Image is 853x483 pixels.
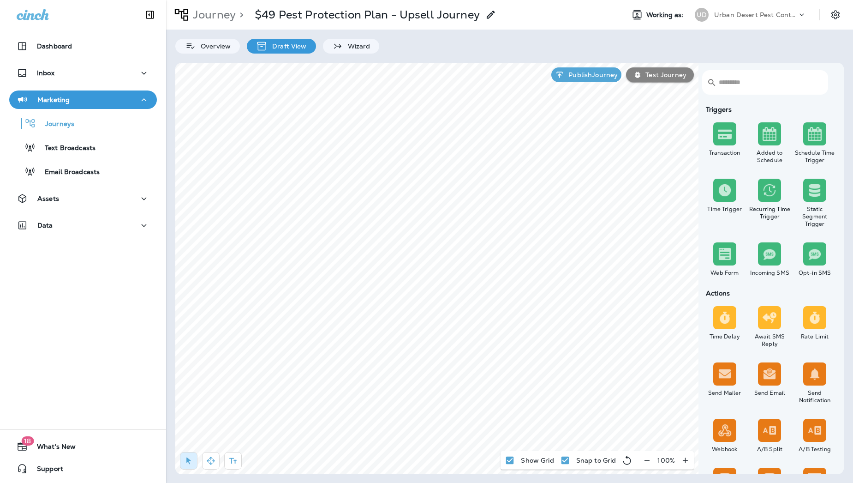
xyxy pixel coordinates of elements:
p: Publish Journey [565,71,618,78]
p: Assets [37,195,59,202]
button: Collapse Sidebar [137,6,163,24]
button: Marketing [9,91,157,109]
p: Data [37,222,53,229]
button: PublishJourney [551,67,621,82]
p: Show Grid [521,457,554,464]
p: Test Journey [642,71,686,78]
button: Dashboard [9,37,157,55]
p: Text Broadcasts [36,144,95,153]
p: 100 % [657,457,675,464]
button: Inbox [9,64,157,82]
button: Support [9,459,157,478]
button: Assets [9,189,157,208]
p: Email Broadcasts [36,168,100,177]
button: Text Broadcasts [9,138,157,157]
p: Dashboard [37,42,72,50]
p: Marketing [37,96,70,103]
span: What's New [28,443,76,454]
button: Test Journey [626,67,694,82]
button: Email Broadcasts [9,162,157,181]
button: Journeys [9,114,157,133]
p: Journeys [36,120,74,129]
span: Support [28,465,63,476]
p: Snap to Grid [576,457,616,464]
p: Inbox [37,69,54,77]
button: Data [9,216,157,235]
span: 18 [21,436,34,446]
button: 18What's New [9,437,157,456]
